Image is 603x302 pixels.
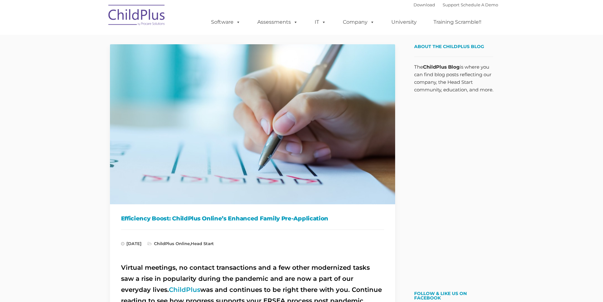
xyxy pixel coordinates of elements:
a: University [385,16,423,28]
span: About the ChildPlus Blog [414,44,484,49]
p: The is where you can find blog posts reflecting our company, the Head Start community, education,... [414,63,493,94]
span: [DATE] [121,241,142,246]
h1: Efficiency Boost: ChildPlus Online’s Enhanced Family Pre-Application [121,214,384,223]
strong: ChildPlus Blog [423,64,460,70]
a: Company [337,16,381,28]
img: ChildPlus by Procare Solutions [105,0,169,32]
a: ChildPlus Online [154,241,190,246]
a: Head Start [191,241,214,246]
a: Assessments [251,16,304,28]
font: | [414,2,498,7]
img: Efficiency Boost: ChildPlus Online's Enhanced Family Pre-Application Process - Streamlining Appli... [110,44,395,204]
a: ChildPlus [169,286,200,293]
a: Download [414,2,435,7]
span: , [148,241,214,246]
a: Support [443,2,459,7]
a: Training Scramble!! [427,16,488,28]
a: IT [308,16,332,28]
a: Schedule A Demo [461,2,498,7]
a: Software [205,16,247,28]
a: Follow & Like Us on Facebook [414,291,467,301]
